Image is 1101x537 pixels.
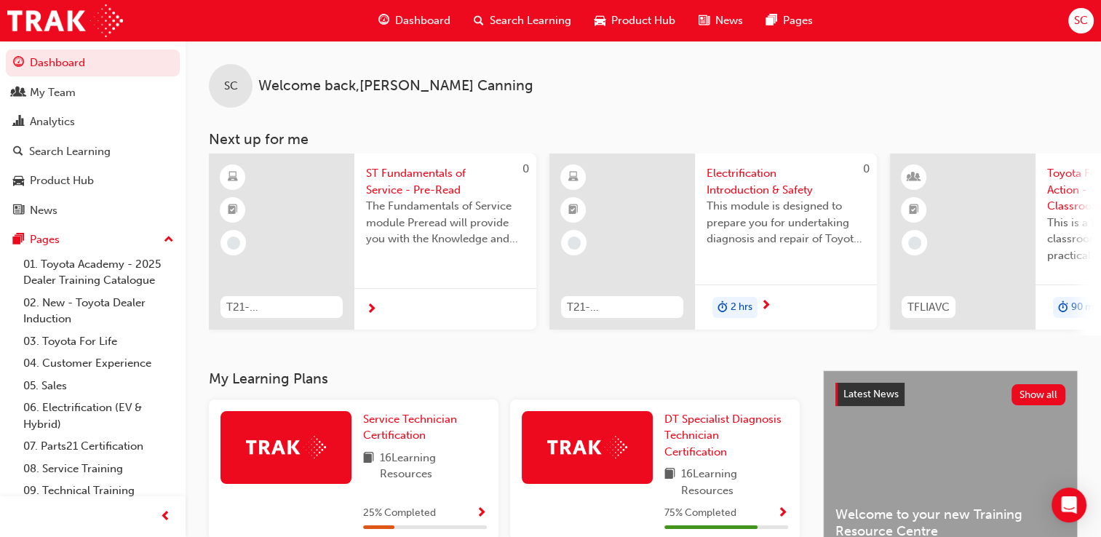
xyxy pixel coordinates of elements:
[164,231,174,250] span: up-icon
[6,226,180,253] button: Pages
[13,234,24,247] span: pages-icon
[1074,12,1088,29] span: SC
[863,162,870,175] span: 0
[160,508,171,526] span: prev-icon
[1068,8,1094,33] button: SC
[186,131,1101,148] h3: Next up for me
[258,78,533,95] span: Welcome back , [PERSON_NAME] Canning
[909,201,919,220] span: booktick-icon
[664,466,675,498] span: book-icon
[17,375,180,397] a: 05. Sales
[522,162,529,175] span: 0
[568,201,579,220] span: booktick-icon
[30,84,76,101] div: My Team
[13,57,24,70] span: guage-icon
[547,436,627,458] img: Trak
[664,505,736,522] span: 75 % Completed
[366,165,525,198] span: ST Fundamentals of Service - Pre-Read
[6,49,180,76] a: Dashboard
[6,108,180,135] a: Analytics
[476,507,487,520] span: Show Progress
[13,146,23,159] span: search-icon
[224,78,238,95] span: SC
[760,300,771,313] span: next-icon
[363,505,436,522] span: 25 % Completed
[395,12,450,29] span: Dashboard
[228,201,238,220] span: booktick-icon
[908,236,921,250] span: learningRecordVerb_NONE-icon
[707,198,865,247] span: This module is designed to prepare you for undertaking diagnosis and repair of Toyota & Lexus Ele...
[246,436,326,458] img: Trak
[715,12,743,29] span: News
[843,388,899,400] span: Latest News
[1058,298,1068,317] span: duration-icon
[209,154,536,330] a: 0T21-STFOS_PRE_READST Fundamentals of Service - Pre-ReadThe Fundamentals of Service module Prerea...
[30,114,75,130] div: Analytics
[783,12,813,29] span: Pages
[6,79,180,106] a: My Team
[462,6,583,36] a: search-iconSearch Learning
[227,236,240,250] span: learningRecordVerb_NONE-icon
[707,165,865,198] span: Electrification Introduction & Safety
[363,411,487,444] a: Service Technician Certification
[595,12,605,30] span: car-icon
[474,12,484,30] span: search-icon
[17,480,180,502] a: 09. Technical Training
[835,383,1065,406] a: Latest NewsShow all
[13,204,24,218] span: news-icon
[568,168,579,187] span: learningResourceType_ELEARNING-icon
[6,167,180,194] a: Product Hub
[568,236,581,250] span: learningRecordVerb_NONE-icon
[777,504,788,522] button: Show Progress
[226,299,337,316] span: T21-STFOS_PRE_READ
[13,175,24,188] span: car-icon
[29,143,111,160] div: Search Learning
[490,12,571,29] span: Search Learning
[17,330,180,353] a: 03. Toyota For Life
[7,4,123,37] img: Trak
[366,198,525,247] span: The Fundamentals of Service module Preread will provide you with the Knowledge and Understanding ...
[567,299,677,316] span: T21-FOD_HVIS_PREREQ
[1052,488,1086,522] div: Open Intercom Messenger
[6,138,180,165] a: Search Learning
[777,507,788,520] span: Show Progress
[699,12,710,30] span: news-icon
[611,12,675,29] span: Product Hub
[17,352,180,375] a: 04. Customer Experience
[583,6,687,36] a: car-iconProduct Hub
[30,202,57,219] div: News
[17,292,180,330] a: 02. New - Toyota Dealer Induction
[380,450,487,482] span: 16 Learning Resources
[909,168,919,187] span: learningResourceType_INSTRUCTOR_LED-icon
[664,411,788,461] a: DT Specialist Diagnosis Technician Certification
[367,6,462,36] a: guage-iconDashboard
[907,299,950,316] span: TFLIAVC
[30,172,94,189] div: Product Hub
[1011,384,1066,405] button: Show all
[13,87,24,100] span: people-icon
[17,458,180,480] a: 08. Service Training
[366,303,377,317] span: next-icon
[209,370,800,387] h3: My Learning Plans
[718,298,728,317] span: duration-icon
[664,413,782,458] span: DT Specialist Diagnosis Technician Certification
[30,231,60,248] div: Pages
[6,197,180,224] a: News
[13,116,24,129] span: chart-icon
[17,435,180,458] a: 07. Parts21 Certification
[476,504,487,522] button: Show Progress
[681,466,788,498] span: 16 Learning Resources
[731,299,752,316] span: 2 hrs
[17,253,180,292] a: 01. Toyota Academy - 2025 Dealer Training Catalogue
[766,12,777,30] span: pages-icon
[687,6,755,36] a: news-iconNews
[363,450,374,482] span: book-icon
[363,413,457,442] span: Service Technician Certification
[755,6,824,36] a: pages-iconPages
[17,397,180,435] a: 06. Electrification (EV & Hybrid)
[6,47,180,226] button: DashboardMy TeamAnalyticsSearch LearningProduct HubNews
[549,154,877,330] a: 0T21-FOD_HVIS_PREREQElectrification Introduction & SafetyThis module is designed to prepare you f...
[228,168,238,187] span: learningResourceType_ELEARNING-icon
[378,12,389,30] span: guage-icon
